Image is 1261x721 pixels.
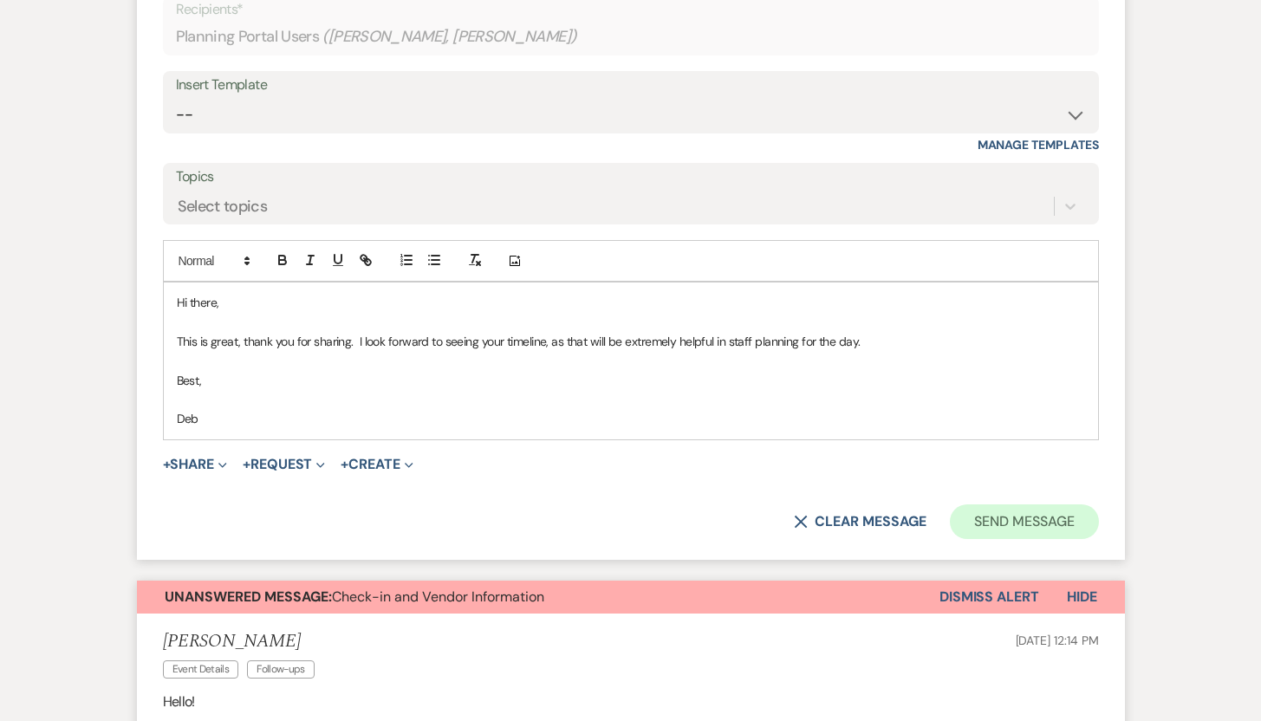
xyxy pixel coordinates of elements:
[177,409,1085,428] p: Deb
[341,458,348,471] span: +
[177,332,1085,351] p: This is great, thank you for sharing. I look forward to seeing your timeline, as that will be ext...
[163,458,228,471] button: Share
[950,504,1098,539] button: Send Message
[163,660,239,679] span: Event Details
[165,588,544,606] span: Check-in and Vendor Information
[1067,588,1097,606] span: Hide
[178,195,268,218] div: Select topics
[163,691,1099,713] p: Hello!
[177,371,1085,390] p: Best,
[137,581,939,614] button: Unanswered Message:Check-in and Vendor Information
[794,515,926,529] button: Clear message
[176,73,1086,98] div: Insert Template
[176,20,1086,54] div: Planning Portal Users
[243,458,250,471] span: +
[978,137,1099,153] a: Manage Templates
[243,458,325,471] button: Request
[1016,633,1099,648] span: [DATE] 12:14 PM
[247,660,315,679] span: Follow-ups
[341,458,413,471] button: Create
[176,165,1086,190] label: Topics
[177,293,1085,312] p: Hi there,
[165,588,332,606] strong: Unanswered Message:
[939,581,1039,614] button: Dismiss Alert
[322,25,577,49] span: ( [PERSON_NAME], [PERSON_NAME] )
[163,458,171,471] span: +
[1039,581,1125,614] button: Hide
[163,631,323,653] h5: [PERSON_NAME]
